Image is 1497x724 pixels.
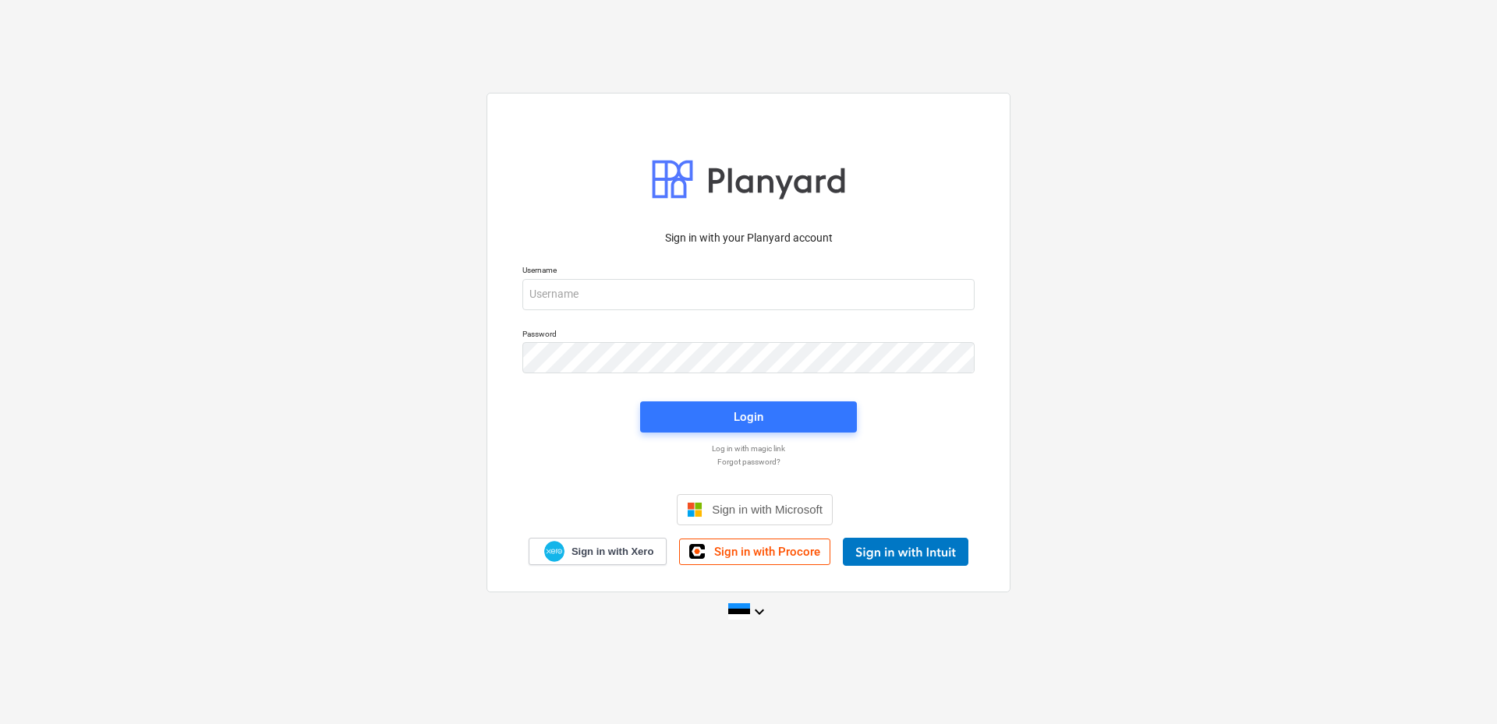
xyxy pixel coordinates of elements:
[640,401,857,433] button: Login
[522,230,975,246] p: Sign in with your Planyard account
[529,538,667,565] a: Sign in with Xero
[687,502,702,517] img: Microsoft logo
[515,457,982,467] a: Forgot password?
[712,503,823,516] span: Sign in with Microsoft
[679,539,830,565] a: Sign in with Procore
[522,265,975,278] p: Username
[522,329,975,342] p: Password
[734,407,763,427] div: Login
[750,602,769,621] i: keyboard_arrow_down
[572,545,653,559] span: Sign in with Xero
[522,279,975,310] input: Username
[714,545,820,559] span: Sign in with Procore
[515,443,982,454] a: Log in with magic link
[544,541,564,562] img: Xero logo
